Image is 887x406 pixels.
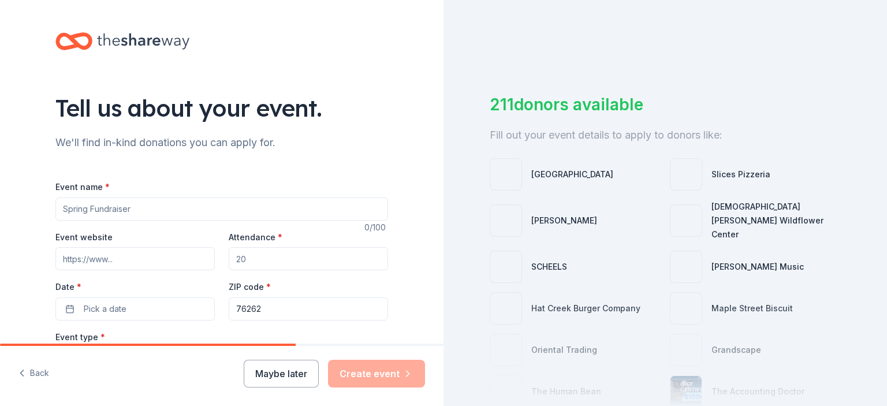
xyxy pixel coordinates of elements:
img: photo for Lady Bird Johnson Wildflower Center [670,205,702,236]
label: Event type [55,331,105,343]
img: photo for Dallas Arboretum and Botanical Garden [490,159,521,190]
div: SCHEELS [531,260,567,274]
div: [PERSON_NAME] Music [711,260,804,274]
label: Attendance [229,232,282,243]
div: [GEOGRAPHIC_DATA] [531,167,613,181]
div: 211 donors available [490,92,841,117]
img: photo for Matson [490,205,521,236]
input: https://www... [55,247,215,270]
div: 0 /100 [364,221,388,234]
input: 12345 (U.S. only) [229,297,388,321]
img: photo for Slices Pizzeria [670,159,702,190]
label: Event name [55,181,110,193]
label: Date [55,281,215,293]
button: Maybe later [244,360,319,388]
img: photo for SCHEELS [490,251,521,282]
label: Event website [55,232,113,243]
div: [DEMOGRAPHIC_DATA][PERSON_NAME] Wildflower Center [711,200,841,241]
div: [PERSON_NAME] [531,214,597,228]
input: Spring Fundraiser [55,198,388,221]
div: Fill out your event details to apply to donors like: [490,126,841,144]
input: 20 [229,247,388,270]
button: Back [18,362,49,386]
img: photo for Alfred Music [670,251,702,282]
label: ZIP code [229,281,271,293]
div: Slices Pizzeria [711,167,770,181]
div: We'll find in-kind donations you can apply for. [55,133,388,152]
div: Tell us about your event. [55,92,388,124]
button: Pick a date [55,297,215,321]
span: Pick a date [84,302,126,316]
